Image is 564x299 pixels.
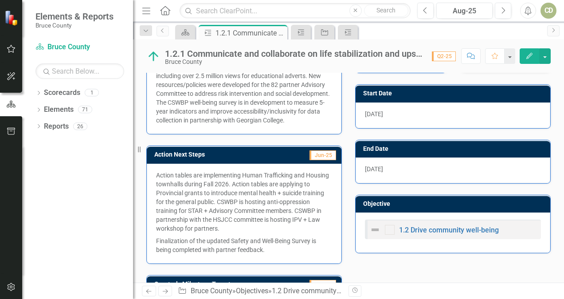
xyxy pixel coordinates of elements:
[363,90,546,97] h3: Start Date
[156,171,332,235] p: Action tables are implementing Human Trafficking and Housing townhalls during Fall 2026. Action t...
[364,4,408,17] button: Search
[44,122,69,132] a: Reports
[363,201,546,207] h3: Objective
[35,11,114,22] span: Elements & Reports
[439,6,490,16] div: Aug-25
[272,287,370,295] a: 1.2 Drive community well-being
[376,7,396,14] span: Search
[436,3,493,19] button: Aug-25
[4,10,20,25] img: ClearPoint Strategy
[215,28,285,39] div: 1.2.1 Communicate and collaborate on life stabilization and upstream initiatives that support com...
[165,49,423,59] div: 1.2.1 Communicate and collaborate on life stabilization and upstream initiatives that support com...
[309,280,336,290] span: Jun-25
[365,165,383,173] span: [DATE]
[35,22,114,29] small: Bruce County
[44,105,74,115] a: Elements
[154,281,289,287] h3: Quarterly Milestone Target
[73,122,87,130] div: 26
[35,42,124,52] a: Bruce County
[154,151,273,158] h3: Action Next Steps
[85,89,99,97] div: 1
[399,226,499,234] a: 1.2 Drive community well-being
[540,3,556,19] button: CD
[370,224,380,235] img: Not Defined
[156,235,332,254] p: Finalization of the updated Safety and Well-Being Survey is being completed with partner feedback.
[178,286,342,296] div: » » »
[191,287,232,295] a: Bruce County
[309,150,336,160] span: Jun-25
[236,287,268,295] a: Objectives
[180,3,411,19] input: Search ClearPoint...
[35,63,124,79] input: Search Below...
[363,146,546,152] h3: End Date
[146,49,161,63] img: On Track
[78,106,92,114] div: 71
[165,59,423,65] div: Bruce County
[365,110,383,118] span: [DATE]
[432,51,456,61] span: Q2-25
[44,88,80,98] a: Scorecards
